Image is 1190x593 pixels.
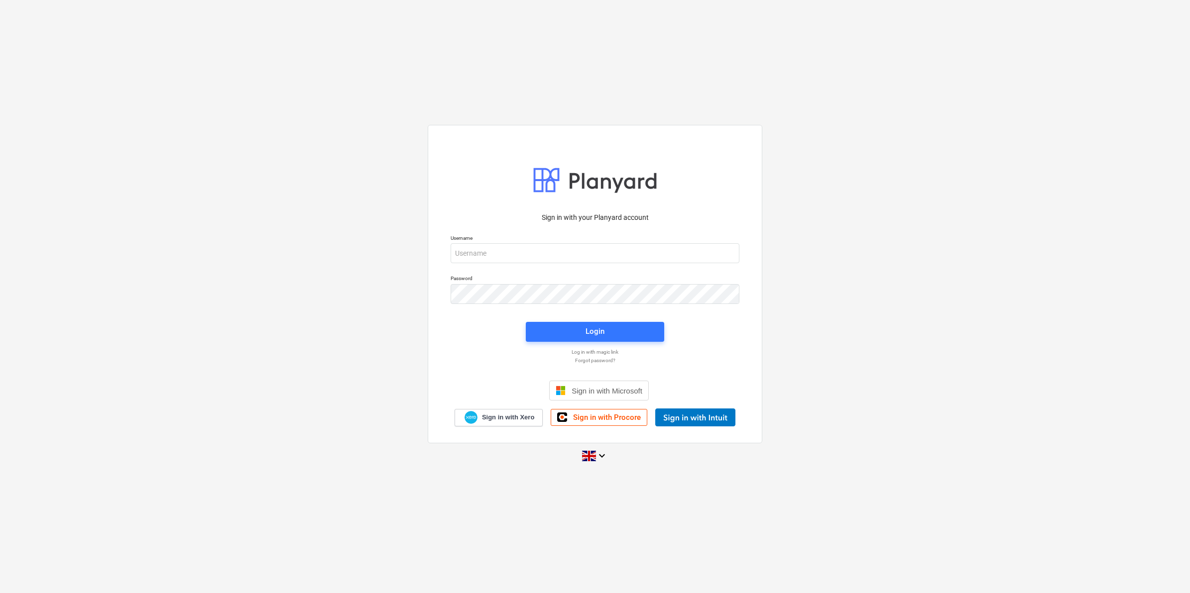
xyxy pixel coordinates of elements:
a: Sign in with Xero [455,409,543,426]
span: Sign in with Procore [573,413,641,422]
i: keyboard_arrow_down [596,450,608,462]
p: Username [451,235,739,243]
span: Sign in with Xero [482,413,534,422]
a: Forgot password? [446,357,744,364]
span: Sign in with Microsoft [572,387,642,395]
img: Xero logo [465,411,477,424]
p: Password [451,275,739,284]
a: Log in with magic link [446,349,744,355]
button: Login [526,322,664,342]
p: Sign in with your Planyard account [451,212,739,223]
img: Microsoft logo [556,386,566,395]
input: Username [451,243,739,263]
a: Sign in with Procore [551,409,647,426]
div: Login [586,325,604,338]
